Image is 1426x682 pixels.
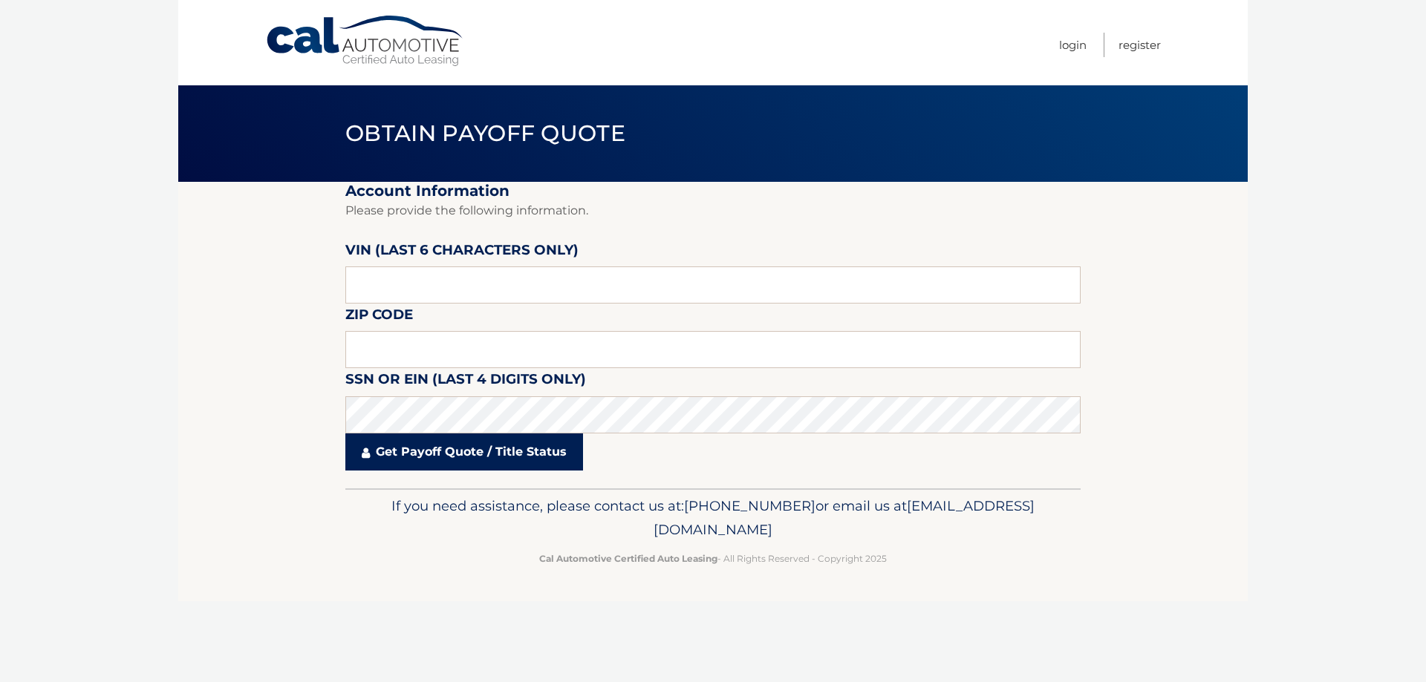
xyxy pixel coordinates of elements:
a: Login [1059,33,1087,57]
a: Register [1119,33,1161,57]
p: If you need assistance, please contact us at: or email us at [355,494,1071,542]
strong: Cal Automotive Certified Auto Leasing [539,553,717,564]
label: VIN (last 6 characters only) [345,239,579,266]
label: SSN or EIN (last 4 digits only) [345,368,586,396]
h2: Account Information [345,182,1081,200]
label: Zip Code [345,304,413,331]
p: - All Rights Reserved - Copyright 2025 [355,551,1071,566]
a: Get Payoff Quote / Title Status [345,433,583,470]
p: Please provide the following information. [345,200,1081,221]
a: Cal Automotive [265,15,466,68]
span: [PHONE_NUMBER] [684,497,815,514]
span: Obtain Payoff Quote [345,119,625,147]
